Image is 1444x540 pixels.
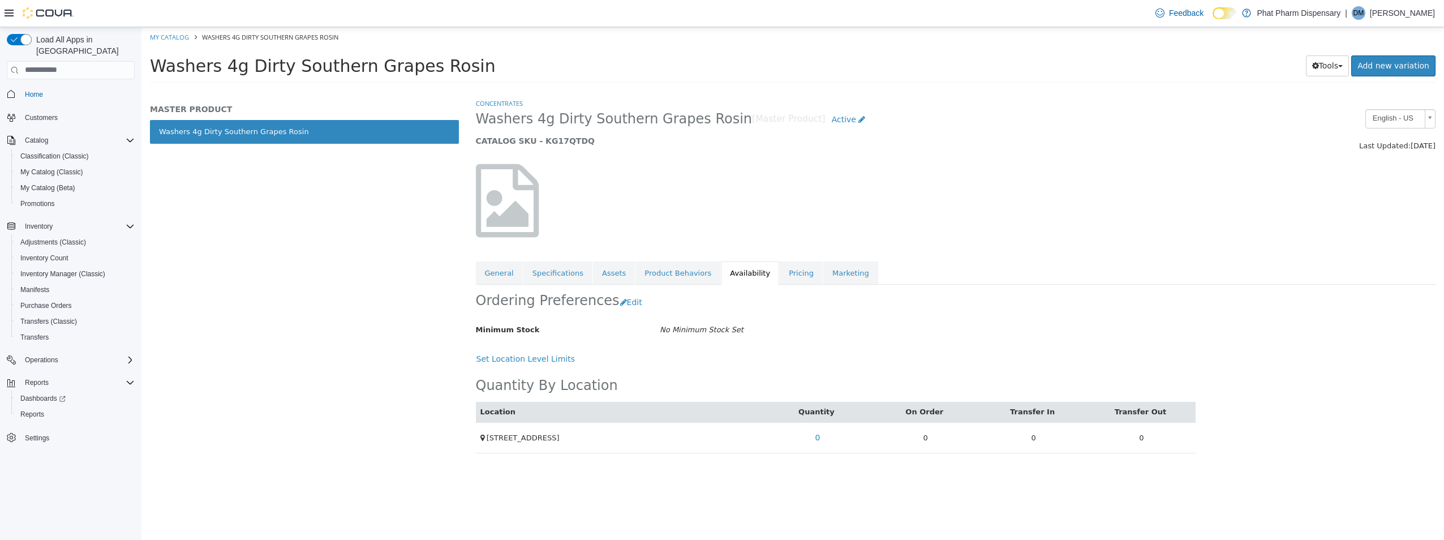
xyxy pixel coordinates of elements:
[32,34,135,57] span: Load All Apps in [GEOGRAPHIC_DATA]
[334,72,381,80] a: Concentrates
[8,29,354,49] span: Washers 4g Dirty Southern Grapes Rosin
[334,109,1050,119] h5: CATALOG SKU - KG17QTDQ
[20,88,48,101] a: Home
[334,322,440,342] button: Set Location Level Limits
[8,77,317,87] h5: MASTER PRODUCT
[1224,82,1294,101] a: English - US
[20,220,135,233] span: Inventory
[16,408,49,421] a: Reports
[16,315,135,328] span: Transfers (Classic)
[25,113,58,122] span: Customers
[657,380,695,389] a: Quantity
[11,406,139,422] button: Reports
[16,299,135,312] span: Purchase Orders
[20,220,57,233] button: Inventory
[25,378,49,387] span: Reports
[20,285,49,294] span: Manifests
[20,394,66,403] span: Dashboards
[20,410,44,419] span: Reports
[16,181,135,195] span: My Catalog (Beta)
[25,222,53,231] span: Inventory
[730,395,838,426] td: 0
[11,282,139,298] button: Manifests
[23,7,74,19] img: Cova
[20,254,68,263] span: Inventory Count
[1353,6,1364,20] span: DM
[16,149,135,163] span: Classification (Classic)
[16,251,73,265] a: Inventory Count
[2,352,139,368] button: Operations
[16,331,53,344] a: Transfers
[61,6,197,14] span: Washers 4g Dirty Southern Grapes Rosin
[7,82,135,475] nav: Complex example
[690,88,715,97] span: Active
[334,350,476,367] h2: Quantity By Location
[20,199,55,208] span: Promotions
[1151,2,1208,24] a: Feedback
[1164,28,1208,49] button: Tools
[11,329,139,345] button: Transfers
[16,165,135,179] span: My Catalog (Classic)
[764,380,804,389] a: On Order
[8,6,48,14] a: My Catalog
[16,197,135,211] span: Promotions
[8,93,317,117] a: Washers 4g Dirty Southern Grapes Rosin
[1352,6,1365,20] div: Devyn Mckee
[16,235,135,249] span: Adjustments (Classic)
[20,152,89,161] span: Classification (Classic)
[1224,83,1279,100] span: English - US
[16,331,135,344] span: Transfers
[334,234,381,258] a: General
[579,234,638,258] a: Availability
[682,234,737,258] a: Marketing
[1169,7,1204,19] span: Feedback
[2,109,139,126] button: Customers
[20,269,105,278] span: Inventory Manager (Classic)
[478,265,507,286] button: Edit
[838,395,946,426] td: 0
[1213,7,1236,19] input: Dark Mode
[2,429,139,445] button: Settings
[16,283,54,297] a: Manifests
[16,267,135,281] span: Inventory Manager (Classic)
[11,164,139,180] button: My Catalog (Classic)
[1213,19,1213,20] span: Dark Mode
[16,149,93,163] a: Classification (Classic)
[20,353,63,367] button: Operations
[2,375,139,391] button: Reports
[25,90,43,99] span: Home
[452,234,493,258] a: Assets
[20,376,135,389] span: Reports
[1210,28,1294,49] a: Add new variation
[1345,6,1347,20] p: |
[494,234,579,258] a: Product Behaviors
[1269,114,1294,123] span: [DATE]
[345,406,418,415] span: [STREET_ADDRESS]
[20,168,83,177] span: My Catalog (Classic)
[869,380,916,389] a: Transfer In
[334,298,398,307] span: Minimum Stock
[20,353,135,367] span: Operations
[973,380,1027,389] a: Transfer Out
[25,136,48,145] span: Catalog
[16,165,88,179] a: My Catalog (Classic)
[339,379,376,391] button: Location
[11,314,139,329] button: Transfers (Classic)
[2,218,139,234] button: Inventory
[16,267,110,281] a: Inventory Manager (Classic)
[20,301,72,310] span: Purchase Orders
[25,434,49,443] span: Settings
[11,391,139,406] a: Dashboards
[1257,6,1340,20] p: Phat Pharm Dispensary
[518,298,602,307] i: No Minimum Stock Set
[1218,114,1269,123] span: Last Updated:
[11,250,139,266] button: Inventory Count
[16,315,81,328] a: Transfers (Classic)
[16,251,135,265] span: Inventory Count
[2,132,139,148] button: Catalog
[20,87,135,101] span: Home
[684,82,730,103] a: Active
[11,298,139,314] button: Purchase Orders
[20,317,77,326] span: Transfers (Classic)
[16,408,135,421] span: Reports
